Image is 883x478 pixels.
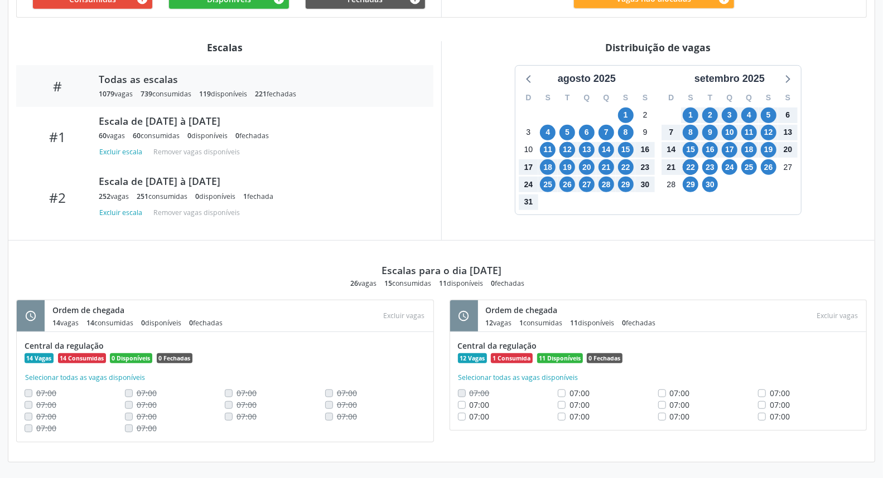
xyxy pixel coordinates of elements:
span: quarta-feira, 20 de agosto de 2025 [579,159,595,175]
div: disponíveis [141,318,181,328]
span: 739 [141,89,152,99]
span: quinta-feira, 28 de agosto de 2025 [599,177,614,192]
span: 07:00 [470,411,490,422]
span: terça-feira, 30 de setembro de 2025 [702,177,718,192]
div: fechadas [235,131,269,140]
span: Não é possivel realocar uma vaga consumida [337,399,357,410]
div: Q [596,89,616,106]
span: Não é possivel realocar uma vaga consumida [337,388,357,398]
span: domingo, 24 de agosto de 2025 [520,177,536,192]
span: 14 [52,318,60,328]
span: 07:00 [570,399,590,410]
span: segunda-feira, 1 de setembro de 2025 [683,108,698,123]
span: 07:00 [670,411,690,422]
span: domingo, 31 de agosto de 2025 [520,194,536,210]
span: 1 [520,318,524,328]
span: 0 [623,318,626,328]
span: sexta-feira, 26 de setembro de 2025 [761,159,776,175]
span: domingo, 3 de agosto de 2025 [520,125,536,140]
span: quarta-feira, 6 de agosto de 2025 [579,125,595,140]
span: 119 [199,89,211,99]
div: #2 [24,189,91,206]
span: segunda-feira, 18 de agosto de 2025 [540,159,556,175]
span: quinta-feira, 4 de setembro de 2025 [741,108,757,123]
span: segunda-feira, 25 de agosto de 2025 [540,177,556,192]
div: vagas [351,279,377,288]
span: 60 [133,131,141,140]
div: S [681,89,701,106]
span: 14 [86,318,94,328]
span: 07:00 [570,388,590,398]
div: agosto 2025 [553,71,620,86]
div: Escolha as vagas para excluir [812,308,862,323]
span: domingo, 14 de setembro de 2025 [663,142,679,158]
span: Não é possivel realocar uma vaga consumida [470,388,490,398]
span: quinta-feira, 7 de agosto de 2025 [599,125,614,140]
div: vagas [99,89,133,99]
span: terça-feira, 9 de setembro de 2025 [702,125,718,140]
div: Ordem de chegada [486,304,664,316]
div: S [635,89,655,106]
div: consumidas [520,318,563,328]
span: sábado, 13 de setembro de 2025 [780,125,796,140]
div: fechadas [623,318,656,328]
span: domingo, 10 de agosto de 2025 [520,142,536,158]
div: consumidas [385,279,432,288]
div: disponíveis [571,318,615,328]
span: 11 [440,279,447,288]
div: Escala de [DATE] à [DATE] [99,175,418,187]
span: Não é possivel realocar uma vaga consumida [36,411,56,422]
span: quinta-feira, 21 de agosto de 2025 [599,159,614,175]
span: sexta-feira, 15 de agosto de 2025 [618,142,634,158]
div: # [24,78,91,94]
span: 251 [137,192,148,201]
span: 0 [141,318,145,328]
div: fechadas [255,89,296,99]
span: sexta-feira, 5 de setembro de 2025 [761,108,776,123]
div: disponíveis [187,131,228,140]
span: terça-feira, 12 de agosto de 2025 [559,142,575,158]
span: 07:00 [470,399,490,410]
span: 1 [243,192,247,201]
div: vagas [99,131,125,140]
span: sexta-feira, 1 de agosto de 2025 [618,108,634,123]
span: Não é possivel realocar uma vaga consumida [137,388,157,398]
span: terça-feira, 16 de setembro de 2025 [702,142,718,158]
div: Todas as escalas [99,73,418,85]
span: segunda-feira, 4 de agosto de 2025 [540,125,556,140]
span: 07:00 [570,411,590,422]
button: Selecionar todas as vagas disponíveis [25,372,146,383]
div: Escalas [16,41,433,53]
span: sábado, 23 de agosto de 2025 [638,159,653,175]
span: terça-feira, 5 de agosto de 2025 [559,125,575,140]
div: Q [577,89,597,106]
span: 07:00 [670,388,690,398]
span: terça-feira, 26 de agosto de 2025 [559,177,575,192]
span: quarta-feira, 13 de agosto de 2025 [579,142,595,158]
span: sexta-feira, 19 de setembro de 2025 [761,142,776,158]
div: Ordem de chegada [52,304,230,316]
span: Não é possivel realocar uma vaga consumida [137,411,157,422]
button: Excluir escala [99,205,147,220]
span: segunda-feira, 29 de setembro de 2025 [683,177,698,192]
span: quarta-feira, 27 de agosto de 2025 [579,177,595,192]
span: sexta-feira, 12 de setembro de 2025 [761,125,776,140]
span: 14 Consumidas [58,353,106,363]
span: terça-feira, 23 de setembro de 2025 [702,159,718,175]
div: fechadas [491,279,525,288]
div: vagas [52,318,79,328]
span: Não é possivel realocar uma vaga consumida [237,399,257,410]
span: sábado, 20 de setembro de 2025 [780,142,796,158]
span: quinta-feira, 11 de setembro de 2025 [741,125,757,140]
div: fechada [243,192,273,201]
span: Não é possivel realocar uma vaga consumida [237,388,257,398]
div: disponíveis [195,192,235,201]
span: sábado, 30 de agosto de 2025 [638,177,653,192]
span: segunda-feira, 8 de setembro de 2025 [683,125,698,140]
span: domingo, 28 de setembro de 2025 [663,177,679,192]
span: 07:00 [770,388,790,398]
span: sábado, 16 de agosto de 2025 [638,142,653,158]
div: #1 [24,129,91,145]
span: 1 Consumida [491,353,533,363]
span: Não é possivel realocar uma vaga consumida [337,411,357,422]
